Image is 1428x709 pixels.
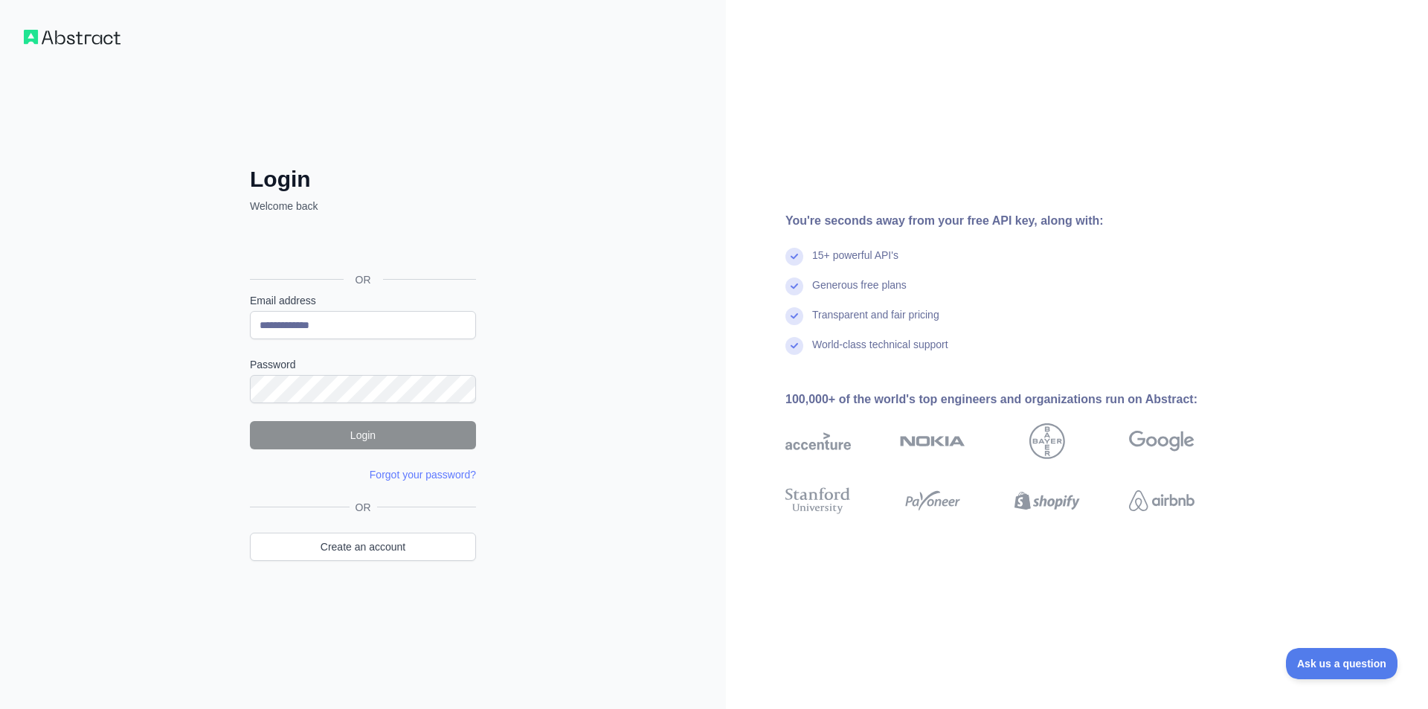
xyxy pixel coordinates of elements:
[785,212,1242,230] div: You're seconds away from your free API key, along with:
[1129,423,1194,459] img: google
[370,469,476,481] a: Forgot your password?
[250,357,476,372] label: Password
[250,533,476,561] a: Create an account
[785,391,1242,408] div: 100,000+ of the world's top engineers and organizations run on Abstract:
[1029,423,1065,459] img: bayer
[250,421,476,449] button: Login
[24,30,120,45] img: Workflow
[1129,484,1194,517] img: airbnb
[344,272,383,287] span: OR
[1014,484,1080,517] img: shopify
[785,423,851,459] img: accenture
[785,484,851,517] img: stanford university
[250,199,476,214] p: Welcome back
[900,484,965,517] img: payoneer
[785,248,803,266] img: check mark
[812,307,939,337] div: Transparent and fair pricing
[250,293,476,308] label: Email address
[812,337,948,367] div: World-class technical support
[785,307,803,325] img: check mark
[350,500,377,515] span: OR
[785,337,803,355] img: check mark
[250,166,476,193] h2: Login
[1286,648,1398,679] iframe: Toggle Customer Support
[242,230,480,263] iframe: Sign in with Google Button
[812,277,907,307] div: Generous free plans
[785,277,803,295] img: check mark
[812,248,898,277] div: 15+ powerful API's
[900,423,965,459] img: nokia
